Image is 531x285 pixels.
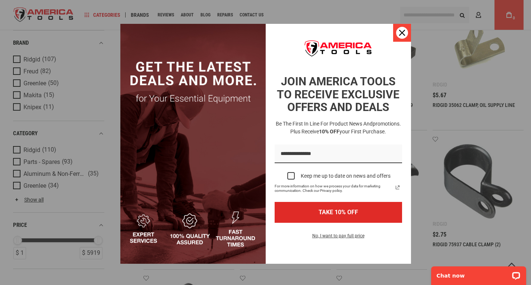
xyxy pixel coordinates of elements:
[393,24,411,42] button: Close
[426,262,531,285] iframe: LiveChat chat widget
[301,173,391,179] div: Keep me up to date on news and offers
[319,129,339,134] strong: 10% OFF
[306,232,370,244] button: No, I want to pay full price
[393,183,402,192] svg: link icon
[275,202,402,222] button: TAKE 10% OFF
[399,30,405,36] svg: close icon
[277,75,399,114] strong: JOIN AMERICA TOOLS TO RECEIVE EXCLUSIVE OFFERS AND DEALS
[273,120,404,136] h3: Be the first in line for product news and
[290,121,401,134] span: promotions. Plus receive your first purchase.
[393,183,402,192] a: Read our Privacy Policy
[275,145,402,164] input: Email field
[275,184,393,193] span: For more information on how we process your data for marketing communication. Check our Privacy p...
